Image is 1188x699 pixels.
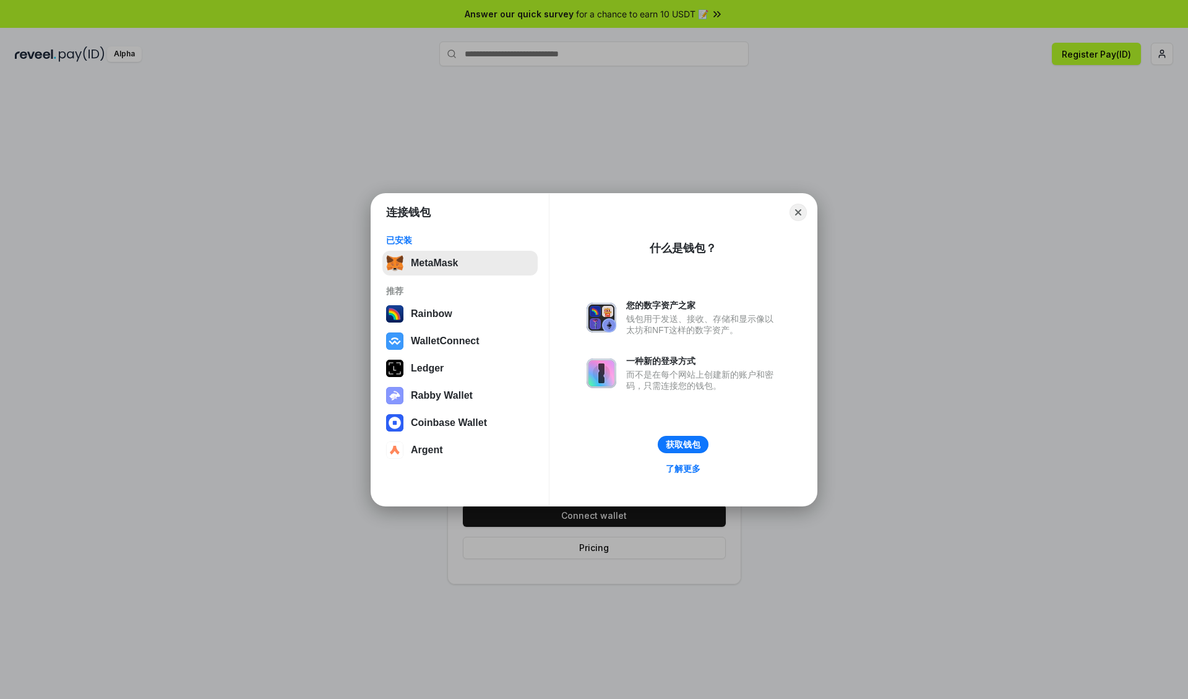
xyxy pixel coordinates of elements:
[790,204,807,221] button: Close
[411,308,452,319] div: Rainbow
[382,329,538,354] button: WalletConnect
[386,205,431,220] h1: 连接钱包
[382,410,538,435] button: Coinbase Wallet
[411,445,443,456] div: Argent
[666,463,700,474] div: 了解更多
[658,436,708,453] button: 获取钱包
[658,461,708,477] a: 了解更多
[411,336,480,347] div: WalletConnect
[386,305,403,323] img: svg+xml,%3Csvg%20width%3D%22120%22%20height%3D%22120%22%20viewBox%3D%220%200%20120%20120%22%20fil...
[382,251,538,276] button: MetaMask
[386,441,403,459] img: svg+xml,%3Csvg%20width%3D%2228%22%20height%3D%2228%22%20viewBox%3D%220%200%2028%2028%22%20fill%3D...
[386,254,403,272] img: svg+xml,%3Csvg%20fill%3D%22none%22%20height%3D%2233%22%20viewBox%3D%220%200%2035%2033%22%20width%...
[386,235,534,246] div: 已安装
[382,383,538,408] button: Rabby Wallet
[386,387,403,404] img: svg+xml,%3Csvg%20xmlns%3D%22http%3A%2F%2Fwww.w3.org%2F2000%2Fsvg%22%20fill%3D%22none%22%20viewBox...
[650,241,717,256] div: 什么是钱包？
[411,417,487,428] div: Coinbase Wallet
[626,369,780,391] div: 而不是在每个网站上创建新的账户和密码，只需连接您的钱包。
[382,356,538,381] button: Ledger
[626,300,780,311] div: 您的数字资产之家
[626,355,780,367] div: 一种新的登录方式
[626,313,780,336] div: 钱包用于发送、接收、存储和显示像以太坊和NFT这样的数字资产。
[382,438,538,462] button: Argent
[386,414,403,432] img: svg+xml,%3Csvg%20width%3D%2228%22%20height%3D%2228%22%20viewBox%3D%220%200%2028%2028%22%20fill%3D...
[411,390,473,401] div: Rabby Wallet
[411,258,458,269] div: MetaMask
[411,363,444,374] div: Ledger
[386,332,403,350] img: svg+xml,%3Csvg%20width%3D%2228%22%20height%3D%2228%22%20viewBox%3D%220%200%2028%2028%22%20fill%3D...
[386,285,534,297] div: 推荐
[587,303,616,332] img: svg+xml,%3Csvg%20xmlns%3D%22http%3A%2F%2Fwww.w3.org%2F2000%2Fsvg%22%20fill%3D%22none%22%20viewBox...
[382,302,538,326] button: Rainbow
[666,439,700,450] div: 获取钱包
[386,360,403,377] img: svg+xml,%3Csvg%20xmlns%3D%22http%3A%2F%2Fwww.w3.org%2F2000%2Fsvg%22%20width%3D%2228%22%20height%3...
[587,358,616,388] img: svg+xml,%3Csvg%20xmlns%3D%22http%3A%2F%2Fwww.w3.org%2F2000%2Fsvg%22%20fill%3D%22none%22%20viewBox...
